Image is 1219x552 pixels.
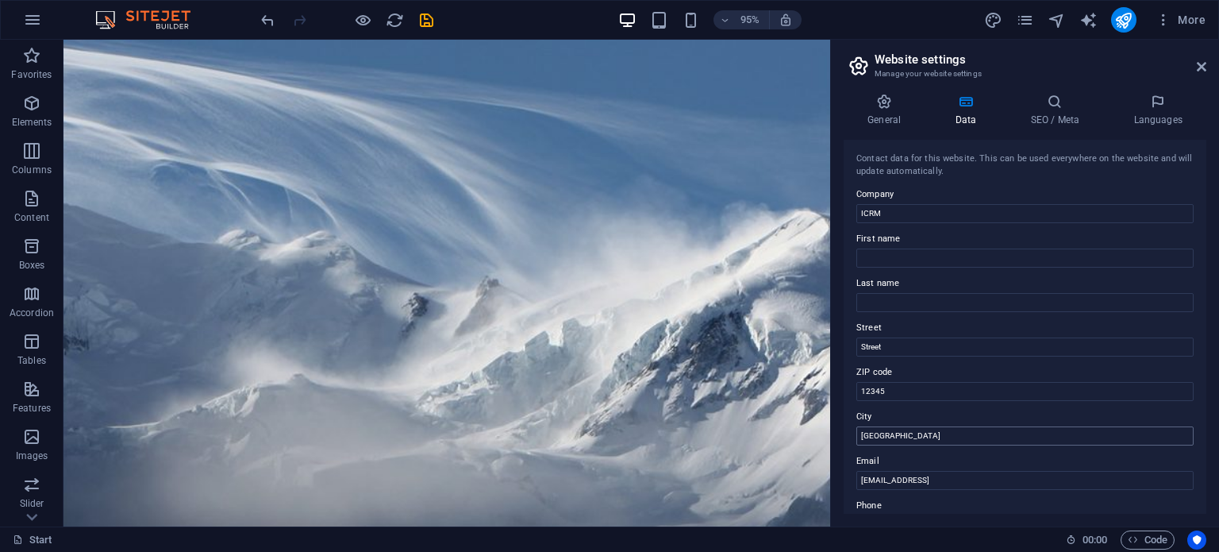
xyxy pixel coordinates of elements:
[856,230,1194,249] label: First name
[737,10,763,29] h6: 95%
[1006,94,1109,127] h4: SEO / Meta
[984,10,1003,29] button: design
[12,116,52,129] p: Elements
[385,10,404,29] button: reload
[13,531,52,550] a: Click to cancel selection. Double-click to open Pages
[259,11,277,29] i: Undo: Delete elements (Ctrl+Z)
[1149,7,1212,33] button: More
[856,452,1194,471] label: Email
[1048,11,1066,29] i: Navigator
[779,13,793,27] i: On resize automatically adjust zoom level to fit chosen device.
[856,318,1194,338] label: Street
[713,10,770,29] button: 95%
[1121,531,1175,550] button: Code
[1128,531,1167,550] span: Code
[856,185,1194,204] label: Company
[17,354,46,367] p: Tables
[1094,534,1096,546] span: :
[931,94,1006,127] h4: Data
[12,164,52,176] p: Columns
[1111,7,1136,33] button: publish
[1082,531,1107,550] span: 00 00
[856,363,1194,382] label: ZIP code
[875,52,1206,67] h2: Website settings
[258,10,277,29] button: undo
[417,11,436,29] i: Save (Ctrl+S)
[417,10,436,29] button: save
[844,94,931,127] h4: General
[856,407,1194,427] label: City
[1066,531,1108,550] h6: Session time
[16,450,48,462] p: Images
[856,496,1194,515] label: Phone
[856,274,1194,293] label: Last name
[1156,12,1206,28] span: More
[14,211,49,224] p: Content
[1016,11,1034,29] i: Pages (Ctrl+Alt+S)
[1187,531,1206,550] button: Usercentrics
[19,259,45,272] p: Boxes
[1109,94,1206,127] h4: Languages
[353,10,372,29] button: Click here to leave preview mode and continue editing
[875,67,1175,81] h3: Manage your website settings
[1079,10,1098,29] button: text_generator
[856,152,1194,179] div: Contact data for this website. This can be used everywhere on the website and will update automat...
[11,68,52,81] p: Favorites
[386,11,404,29] i: Reload page
[10,307,54,319] p: Accordion
[1048,10,1067,29] button: navigator
[13,402,51,415] p: Features
[20,497,44,510] p: Slider
[91,10,210,29] img: Editor Logo
[1016,10,1035,29] button: pages
[984,11,1002,29] i: Design (Ctrl+Alt+Y)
